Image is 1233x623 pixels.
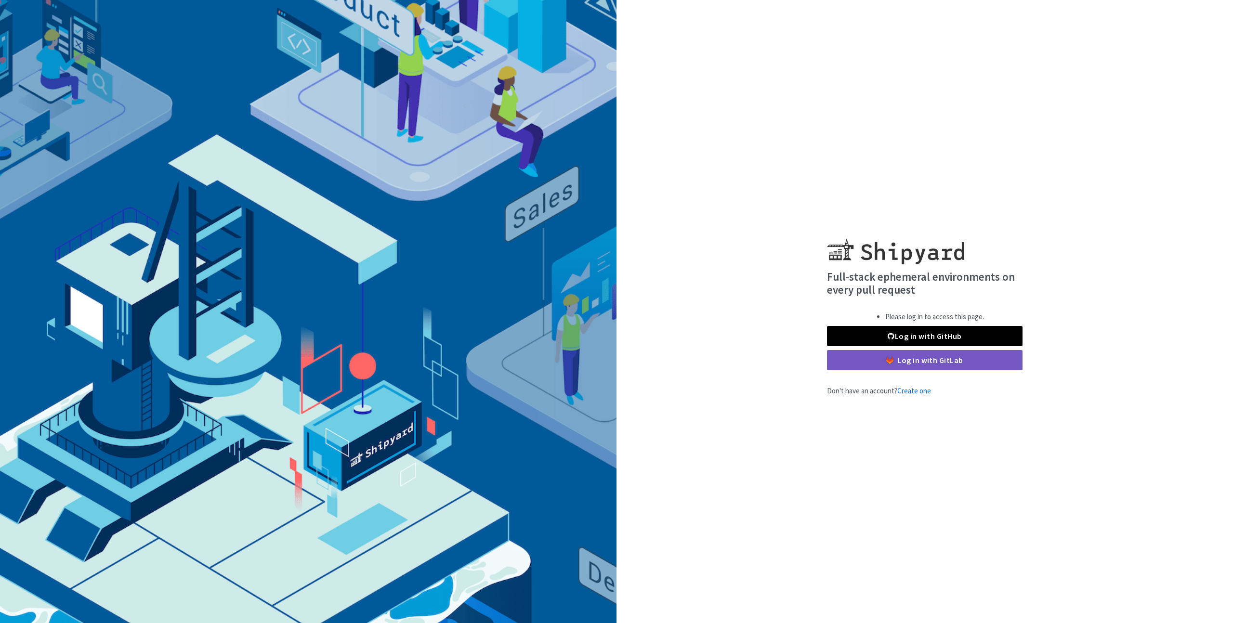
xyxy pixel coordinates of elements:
h4: Full-stack ephemeral environments on every pull request [827,270,1023,297]
a: Log in with GitLab [827,350,1023,370]
a: Log in with GitHub [827,326,1023,346]
li: Please log in to access this page. [885,311,984,323]
img: Shipyard logo [827,227,964,264]
span: Don't have an account? [827,386,931,395]
img: gitlab-color.svg [886,357,893,364]
a: Create one [897,386,931,395]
